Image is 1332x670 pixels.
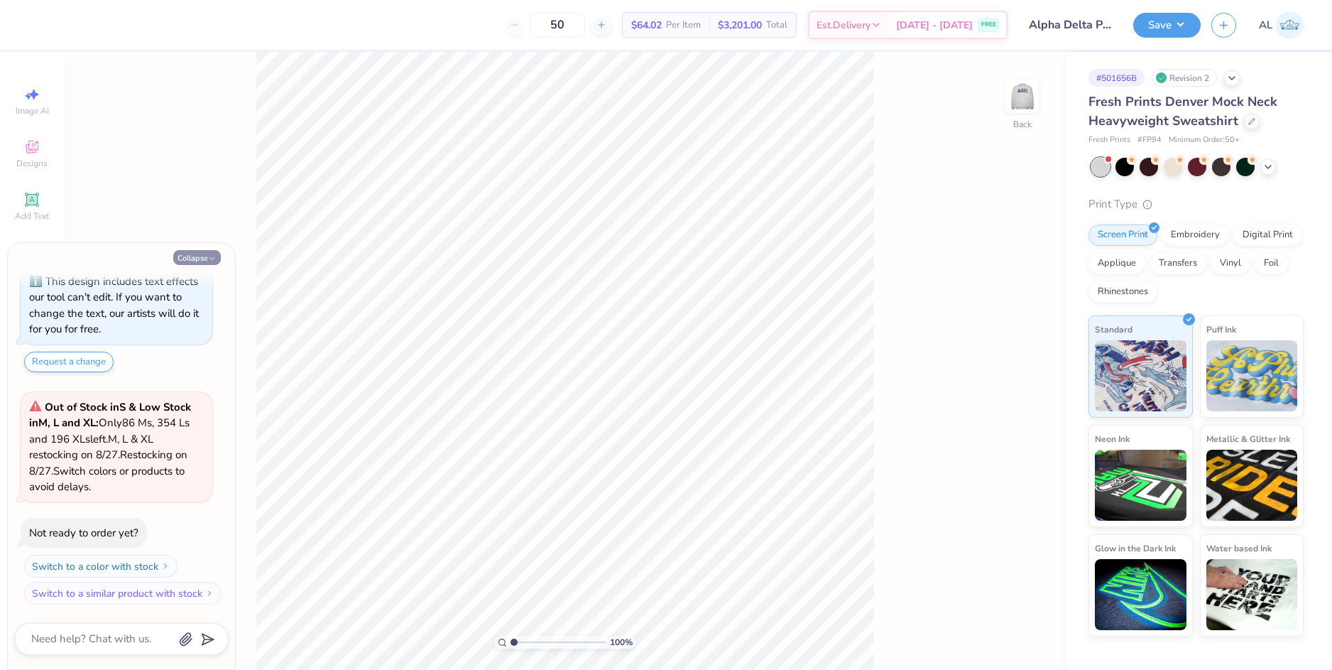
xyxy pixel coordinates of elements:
span: Only 86 Ms, 354 Ls and 196 XLs left. M, L & XL restocking on 8/27. Restocking on 8/27. Switch col... [29,400,191,495]
span: AL [1259,17,1272,33]
span: Add Text [15,210,49,222]
div: Foil [1255,253,1288,274]
div: Transfers [1150,253,1206,274]
span: Fresh Prints Denver Mock Neck Heavyweight Sweatshirt [1088,93,1277,129]
img: Alyzza Lydia Mae Sobrino [1276,11,1304,39]
img: Metallic & Glitter Ink [1206,450,1298,521]
button: Request a change [24,352,114,372]
div: Not ready to order yet? [29,526,138,540]
div: Rhinestones [1088,281,1157,303]
button: Switch to a similar product with stock [24,582,222,605]
div: Print Type [1088,196,1304,212]
span: Designs [16,158,48,169]
div: Vinyl [1211,253,1250,274]
img: Puff Ink [1206,340,1298,411]
img: Switch to a similar product with stock [205,589,214,598]
img: Neon Ink [1095,450,1186,521]
div: Screen Print [1088,225,1157,246]
div: Digital Print [1233,225,1302,246]
span: Neon Ink [1095,431,1130,446]
button: Switch to a color with stock [24,555,178,578]
span: Est. Delivery [817,18,870,33]
img: Standard [1095,340,1186,411]
span: 100 % [610,636,633,649]
img: Switch to a color with stock [161,562,170,571]
span: Per Item [666,18,701,33]
div: # 501656B [1088,69,1145,87]
img: Glow in the Dark Ink [1095,559,1186,630]
input: – – [530,12,585,38]
button: Collapse [173,250,221,265]
span: Fresh Prints [1088,134,1130,146]
div: Revision 2 [1152,69,1217,87]
span: Glow in the Dark Ink [1095,541,1176,556]
span: $3,201.00 [718,18,762,33]
span: Metallic & Glitter Ink [1206,431,1290,446]
span: Total [766,18,787,33]
img: Back [1008,82,1037,111]
img: Water based Ink [1206,559,1298,630]
span: FREE [981,20,996,30]
input: Untitled Design [1018,11,1123,39]
span: $64.02 [631,18,662,33]
span: Minimum Order: 50 + [1169,134,1240,146]
div: Embroidery [1162,225,1229,246]
div: Back [1013,118,1032,131]
button: Save [1133,13,1201,38]
span: Image AI [16,105,49,117]
a: AL [1259,11,1304,39]
span: Water based Ink [1206,541,1272,556]
div: Applique [1088,253,1145,274]
span: Standard [1095,322,1132,337]
strong: Out of Stock in S [45,400,129,414]
div: This design includes text effects our tool can't edit. If you want to change the text, our artist... [29,274,199,337]
span: # FP94 [1137,134,1162,146]
span: [DATE] - [DATE] [896,18,973,33]
span: Puff Ink [1206,322,1236,337]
